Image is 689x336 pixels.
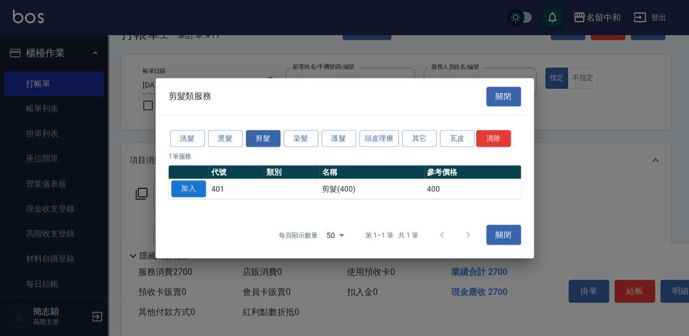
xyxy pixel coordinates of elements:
[169,91,212,102] span: 剪髮類服務
[424,179,520,199] td: 400
[365,230,418,240] p: 第 1–1 筆 共 1 筆
[402,130,437,147] button: 其它
[171,180,206,197] button: 加入
[264,165,319,179] th: 類別
[440,130,474,147] button: 瓦皮
[359,130,399,147] button: 頭皮理療
[284,130,318,147] button: 染髮
[476,130,511,147] button: 清除
[424,165,520,179] th: 參考價格
[169,151,521,161] p: 1 筆服務
[486,87,521,107] button: 關閉
[170,130,205,147] button: 洗髮
[319,165,424,179] th: 名稱
[319,179,424,199] td: 剪髮(400)
[209,179,264,199] td: 401
[279,230,318,240] p: 每頁顯示數量
[322,130,356,147] button: 護髮
[208,130,243,147] button: 燙髮
[322,220,348,249] div: 50
[246,130,280,147] button: 剪髮
[209,165,264,179] th: 代號
[486,225,521,245] button: 關閉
